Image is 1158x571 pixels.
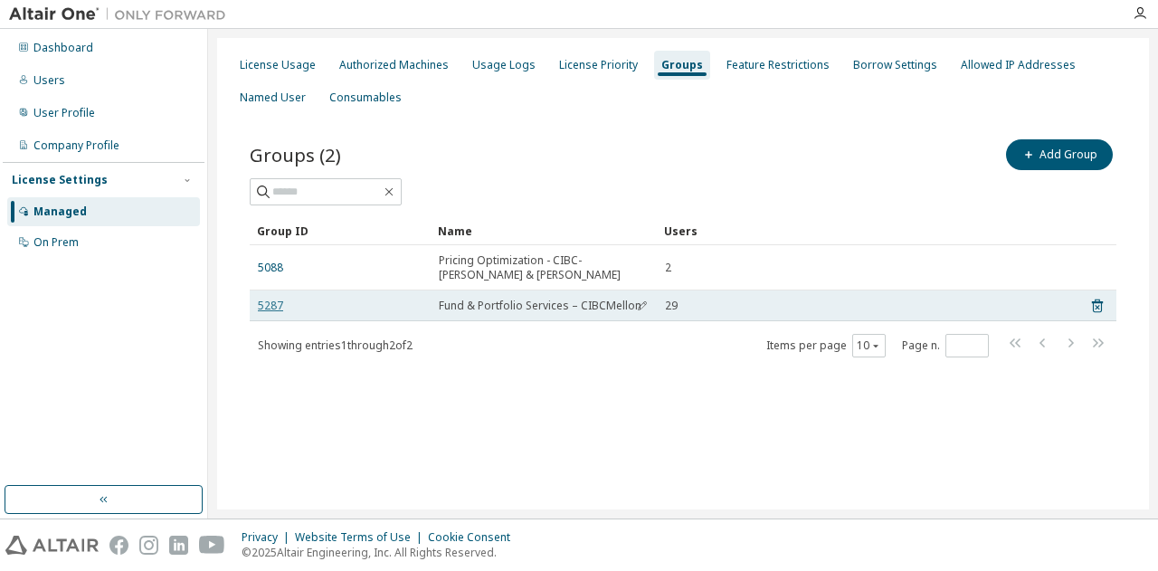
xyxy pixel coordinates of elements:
button: 10 [857,338,881,353]
div: User Profile [33,106,95,120]
a: 5088 [258,261,283,275]
div: Consumables [329,90,402,105]
div: License Usage [240,58,316,72]
div: Name [438,216,650,245]
div: Group ID [257,216,423,245]
div: Authorized Machines [339,58,449,72]
div: Allowed IP Addresses [961,58,1076,72]
img: facebook.svg [109,536,128,555]
span: 29 [665,299,678,313]
div: License Priority [559,58,638,72]
div: Usage Logs [472,58,536,72]
img: Altair One [9,5,235,24]
img: linkedin.svg [169,536,188,555]
div: Company Profile [33,138,119,153]
div: Named User [240,90,306,105]
span: Items per page [766,334,886,357]
span: 2 [665,261,671,275]
div: Borrow Settings [853,58,937,72]
div: Website Terms of Use [295,530,428,545]
span: Pricing Optimization - CIBC- [PERSON_NAME] & [PERSON_NAME] [439,253,649,282]
img: instagram.svg [139,536,158,555]
button: Add Group [1006,139,1113,170]
div: Groups [661,58,703,72]
p: © 2025 Altair Engineering, Inc. All Rights Reserved. [242,545,521,560]
div: Managed [33,205,87,219]
div: Feature Restrictions [726,58,830,72]
div: Dashboard [33,41,93,55]
img: altair_logo.svg [5,536,99,555]
span: Page n. [902,334,989,357]
div: Users [33,73,65,88]
div: License Settings [12,173,108,187]
span: Groups (2) [250,142,341,167]
span: Fund & Portfolio Services – CIBCMellon [439,299,641,313]
img: youtube.svg [199,536,225,555]
div: Privacy [242,530,295,545]
a: 5287 [258,299,283,313]
div: Users [664,216,1066,245]
div: Cookie Consent [428,530,521,545]
span: Showing entries 1 through 2 of 2 [258,338,413,353]
div: On Prem [33,235,79,250]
